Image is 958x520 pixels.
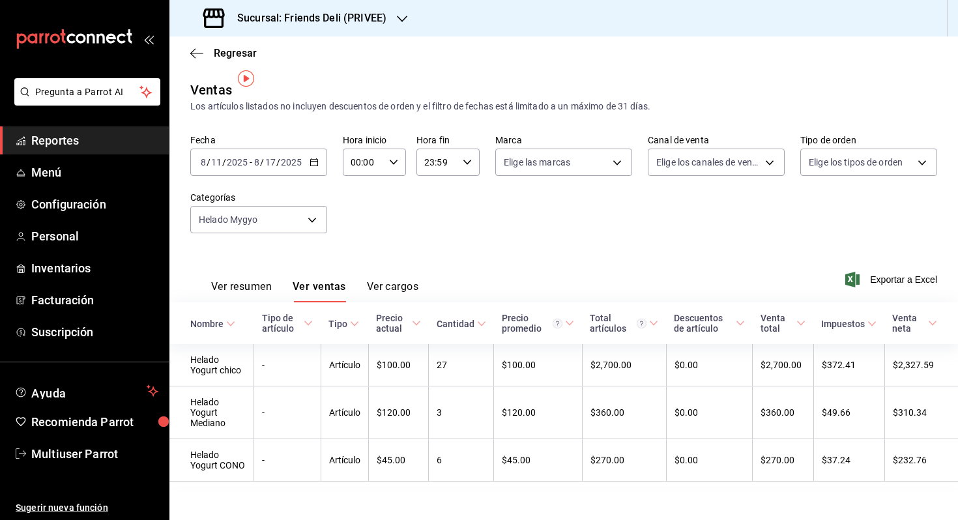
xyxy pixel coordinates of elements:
span: / [207,157,210,167]
span: Facturación [31,291,158,309]
span: Total artículos [590,313,658,334]
button: Ver ventas [293,280,346,302]
span: Impuestos [821,319,877,329]
label: Hora fin [416,136,480,145]
td: $232.76 [884,439,958,482]
td: $2,327.59 [884,344,958,386]
div: Nombre [190,319,224,329]
td: $360.00 [582,386,666,439]
td: Helado Yogurt Mediano [169,386,254,439]
span: Pregunta a Parrot AI [35,85,140,99]
div: Tipo de artículo [262,313,301,334]
td: $45.00 [494,439,583,482]
span: Venta total [761,313,806,334]
td: $2,700.00 [753,344,813,386]
button: Pregunta a Parrot AI [14,78,160,106]
span: Inventarios [31,259,158,277]
span: Venta neta [892,313,937,334]
input: -- [265,157,276,167]
td: $360.00 [753,386,813,439]
span: Multiuser Parrot [31,445,158,463]
label: Categorías [190,193,327,202]
td: Helado Yogurt chico [169,344,254,386]
div: Ventas [190,80,232,100]
span: Personal [31,227,158,245]
button: Ver cargos [367,280,419,302]
span: Descuentos de artículo [674,313,745,334]
td: - [254,344,321,386]
input: -- [200,157,207,167]
td: $310.34 [884,386,958,439]
span: Recomienda Parrot [31,413,158,431]
td: $0.00 [666,386,753,439]
td: Artículo [321,386,368,439]
span: Menú [31,164,158,181]
input: -- [254,157,260,167]
label: Canal de venta [648,136,785,145]
div: Cantidad [437,319,474,329]
label: Marca [495,136,632,145]
span: Precio actual [376,313,420,334]
div: Venta total [761,313,794,334]
td: $45.00 [368,439,428,482]
a: Pregunta a Parrot AI [9,94,160,108]
button: open_drawer_menu [143,34,154,44]
td: $270.00 [582,439,666,482]
div: Los artículos listados no incluyen descuentos de orden y el filtro de fechas está limitado a un m... [190,100,937,113]
label: Tipo de orden [800,136,937,145]
td: $0.00 [666,344,753,386]
td: $37.24 [813,439,884,482]
span: Precio promedio [502,313,575,334]
div: Total artículos [590,313,646,334]
span: Helado Mygyo [199,213,258,226]
input: ---- [280,157,302,167]
div: Precio promedio [502,313,563,334]
div: Tipo [328,319,347,329]
td: 3 [429,386,494,439]
span: Elige las marcas [504,156,570,169]
input: -- [210,157,222,167]
td: - [254,386,321,439]
span: Sugerir nueva función [16,501,158,515]
td: - [254,439,321,482]
div: navigation tabs [211,280,418,302]
span: / [276,157,280,167]
div: Impuestos [821,319,865,329]
img: Tooltip marker [238,70,254,87]
span: / [260,157,264,167]
td: $2,700.00 [582,344,666,386]
div: Descuentos de artículo [674,313,733,334]
td: $270.00 [753,439,813,482]
td: 27 [429,344,494,386]
td: 6 [429,439,494,482]
input: ---- [226,157,248,167]
td: Artículo [321,344,368,386]
span: Elige los canales de venta [656,156,761,169]
span: Tipo [328,319,359,329]
button: Regresar [190,47,257,59]
td: $100.00 [368,344,428,386]
span: Suscripción [31,323,158,341]
span: - [250,157,252,167]
td: $120.00 [368,386,428,439]
div: Precio actual [376,313,409,334]
span: Ayuda [31,383,141,399]
svg: El total artículos considera cambios de precios en los artículos así como costos adicionales por ... [637,319,646,328]
button: Ver resumen [211,280,272,302]
span: Configuración [31,195,158,213]
button: Exportar a Excel [848,272,937,287]
span: Cantidad [437,319,486,329]
h3: Sucursal: Friends Deli (PRIVEE) [227,10,386,26]
span: Tipo de artículo [262,313,313,334]
svg: Precio promedio = Total artículos / cantidad [553,319,562,328]
td: $0.00 [666,439,753,482]
td: Helado Yogurt CONO [169,439,254,482]
span: / [222,157,226,167]
span: Nombre [190,319,235,329]
td: Artículo [321,439,368,482]
td: $49.66 [813,386,884,439]
span: Reportes [31,132,158,149]
div: Venta neta [892,313,925,334]
span: Regresar [214,47,257,59]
